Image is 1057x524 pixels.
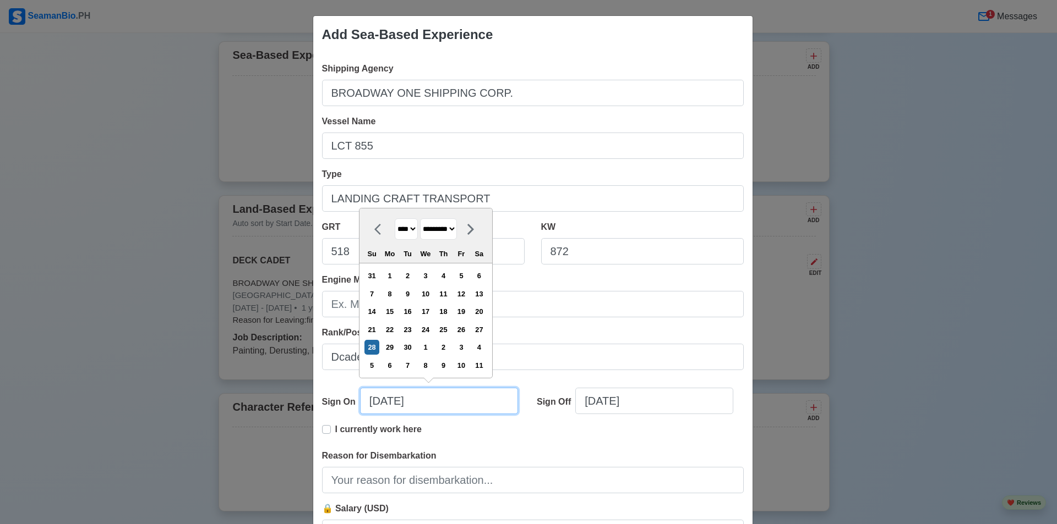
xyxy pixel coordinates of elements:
div: Choose Sunday, September 14th, 2025 [364,304,379,319]
div: Choose Thursday, September 11th, 2025 [436,286,451,301]
div: Tu [400,246,415,261]
div: Choose Saturday, October 11th, 2025 [472,358,487,373]
div: Choose Tuesday, September 23rd, 2025 [400,322,415,337]
div: Choose Thursday, September 25th, 2025 [436,322,451,337]
div: Su [364,246,379,261]
div: Choose Saturday, September 20th, 2025 [472,304,487,319]
div: Choose Wednesday, October 1st, 2025 [418,340,433,355]
input: Ex. Man B&W MC [322,291,744,317]
div: Choose Saturday, September 13th, 2025 [472,286,487,301]
input: Ex: Dolce Vita [322,133,744,159]
input: Ex: Third Officer or 3/OFF [322,344,744,370]
span: Shipping Agency [322,64,394,73]
div: Choose Monday, September 1st, 2025 [382,268,397,283]
div: Choose Wednesday, September 3rd, 2025 [418,268,433,283]
input: Your reason for disembarkation... [322,467,744,493]
div: Choose Wednesday, October 8th, 2025 [418,358,433,373]
div: Choose Tuesday, September 16th, 2025 [400,304,415,319]
div: month 2025-09 [363,267,488,374]
div: Choose Wednesday, September 17th, 2025 [418,304,433,319]
div: Choose Monday, October 6th, 2025 [382,358,397,373]
div: Choose Thursday, October 2nd, 2025 [436,340,451,355]
div: Choose Friday, September 26th, 2025 [454,322,468,337]
span: Rank/Position [322,328,381,337]
div: Choose Wednesday, September 10th, 2025 [418,286,433,301]
span: Engine Make/Model [322,275,404,284]
input: Bulk, Container, etc. [322,185,744,212]
div: Choose Sunday, September 28th, 2025 [364,340,379,355]
div: Add Sea-Based Experience [322,25,493,45]
div: Choose Tuesday, September 2nd, 2025 [400,268,415,283]
div: Choose Monday, September 8th, 2025 [382,286,397,301]
div: Choose Thursday, October 9th, 2025 [436,358,451,373]
div: Choose Wednesday, September 24th, 2025 [418,322,433,337]
div: Choose Saturday, October 4th, 2025 [472,340,487,355]
div: Choose Friday, September 19th, 2025 [454,304,468,319]
div: We [418,246,433,261]
div: Sa [472,246,487,261]
span: GRT [322,222,341,231]
input: Ex: Global Gateway [322,80,744,106]
div: Choose Sunday, August 31st, 2025 [364,268,379,283]
div: Choose Thursday, September 4th, 2025 [436,268,451,283]
div: Choose Thursday, September 18th, 2025 [436,304,451,319]
div: Choose Sunday, October 5th, 2025 [364,358,379,373]
div: Choose Friday, October 10th, 2025 [454,358,468,373]
div: Sign On [322,395,360,409]
span: 🔒 Salary (USD) [322,504,389,513]
div: Choose Sunday, September 21st, 2025 [364,322,379,337]
div: Choose Friday, September 12th, 2025 [454,286,468,301]
div: Choose Monday, September 22nd, 2025 [382,322,397,337]
div: Choose Sunday, September 7th, 2025 [364,286,379,301]
input: 8000 [541,238,744,264]
div: Mo [382,246,397,261]
span: Vessel Name [322,117,376,126]
div: Choose Tuesday, October 7th, 2025 [400,358,415,373]
span: Reason for Disembarkation [322,451,437,460]
div: Choose Saturday, September 6th, 2025 [472,268,487,283]
div: Choose Friday, October 3rd, 2025 [454,340,468,355]
div: Th [436,246,451,261]
div: Choose Tuesday, September 9th, 2025 [400,286,415,301]
span: KW [541,222,556,231]
input: 33922 [322,238,525,264]
p: I currently work here [335,423,422,436]
div: Sign Off [537,395,575,409]
div: Fr [454,246,468,261]
div: Choose Monday, September 15th, 2025 [382,304,397,319]
div: Choose Friday, September 5th, 2025 [454,268,468,283]
span: Type [322,169,342,179]
div: Choose Tuesday, September 30th, 2025 [400,340,415,355]
div: Choose Monday, September 29th, 2025 [382,340,397,355]
div: Choose Saturday, September 27th, 2025 [472,322,487,337]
